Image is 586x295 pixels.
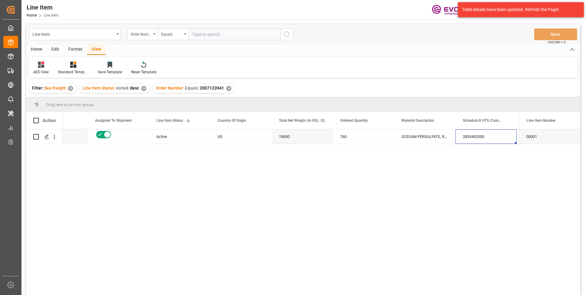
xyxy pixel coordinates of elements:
span: Order Number [156,86,183,90]
div: Home [26,44,47,55]
div: 2833402000 [455,129,517,144]
span: Line Item Number [527,118,556,123]
div: AES View [33,69,49,75]
div: Edit [47,44,64,55]
span: Material Description [401,118,434,123]
div: Line Item [32,30,114,38]
span: Filter : [32,86,44,90]
div: Action [43,118,56,123]
span: desc [130,86,139,90]
div: Save Template [98,69,122,75]
div: Line Item [27,3,59,12]
div: Reset Template [131,69,156,75]
div: US [210,129,272,144]
button: open menu [127,29,158,40]
div: Active [156,130,203,144]
span: Ctrl/CMD + S [548,40,565,44]
div: Press SPACE to select this row. [26,129,63,144]
div: SODIUM PERSULFATE, REGULAR, 55.1 LB BG [394,129,455,144]
button: search button [280,29,293,40]
div: View [87,44,106,55]
span: Total Net Weight (In KG) [279,118,318,123]
div: 19000 [272,129,333,144]
a: Home [27,13,37,17]
button: open menu [29,29,121,40]
span: Assigned To Shipment [95,118,132,123]
span: Country Of Origin [218,118,246,123]
span: 2007123941 [200,86,224,90]
div: Format [64,44,87,55]
span: Drag here to set row groups [46,102,94,107]
span: Line Item Status [156,118,183,123]
div: Table details have been updated. Refresh the Page!. [462,6,575,13]
div: Standard Templates [58,69,89,75]
span: Ordered Quantity [340,118,368,123]
span: Schedule B HTS /Commodity Code (HS Code) [463,118,504,123]
span: sorted [116,86,128,90]
span: Line Item Status [82,86,114,90]
div: 760 [333,129,394,144]
div: Equals [161,30,182,37]
div: ✕ [141,86,146,91]
input: Type to search [188,29,280,40]
div: 00001 [519,129,580,144]
div: Order Number [131,30,151,37]
img: Evonik-brand-mark-Deep-Purple-RGB.jpeg_1700498283.jpeg [432,5,472,15]
div: ✕ [68,86,73,91]
button: Save [534,29,577,40]
span: Sea freight [44,86,66,90]
span: Equals [185,86,198,90]
div: 20330 [517,129,578,144]
button: open menu [158,29,188,40]
div: Press SPACE to select this row. [519,129,580,144]
div: ✕ [226,86,231,91]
